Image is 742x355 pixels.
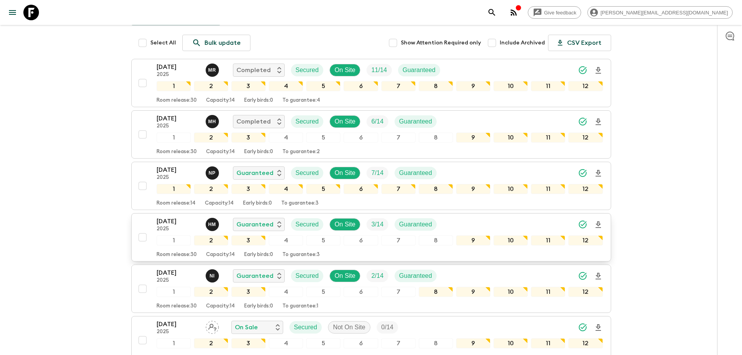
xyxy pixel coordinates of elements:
[456,132,490,143] div: 9
[244,303,273,309] p: Early birds: 0
[208,221,216,228] p: H M
[244,97,273,104] p: Early birds: 0
[306,81,340,91] div: 5
[578,271,587,281] svg: Synced Successfully
[344,338,378,348] div: 6
[344,132,378,143] div: 6
[291,115,324,128] div: Secured
[531,132,565,143] div: 11
[381,184,416,194] div: 7
[206,166,220,180] button: NP
[399,220,432,229] p: Guaranteed
[531,81,565,91] div: 11
[296,168,319,178] p: Secured
[291,218,324,231] div: Secured
[269,287,303,297] div: 4
[281,200,319,207] p: To guarantee: 3
[419,287,453,297] div: 8
[333,323,365,332] p: Not On Site
[306,132,340,143] div: 5
[531,287,565,297] div: 11
[269,81,303,91] div: 4
[578,117,587,126] svg: Synced Successfully
[194,287,228,297] div: 2
[157,175,199,181] p: 2025
[157,338,191,348] div: 1
[210,273,215,279] p: N I
[330,167,360,179] div: On Site
[269,235,303,245] div: 4
[157,149,197,155] p: Room release: 30
[456,184,490,194] div: 9
[204,38,241,48] p: Bulk update
[568,287,603,297] div: 12
[209,170,216,176] p: N P
[282,149,320,155] p: To guarantee: 2
[419,184,453,194] div: 8
[194,184,228,194] div: 2
[269,184,303,194] div: 4
[306,235,340,245] div: 5
[587,6,733,19] div: [PERSON_NAME][EMAIL_ADDRESS][DOMAIN_NAME]
[282,303,318,309] p: To guarantee: 1
[344,235,378,245] div: 6
[381,287,416,297] div: 7
[131,110,611,159] button: [DATE]2025Mayumi HosokawaCompletedSecuredOn SiteTrip FillGuaranteed123456789101112Room release:30...
[419,81,453,91] div: 8
[231,184,266,194] div: 3
[231,132,266,143] div: 3
[231,81,266,91] div: 3
[131,213,611,261] button: [DATE]2025Haruhi MakinoGuaranteedSecuredOn SiteTrip FillGuaranteed123456789101112Room release:30C...
[205,200,234,207] p: Capacity: 14
[157,200,196,207] p: Room release: 14
[419,132,453,143] div: 8
[243,200,272,207] p: Early birds: 0
[399,168,432,178] p: Guaranteed
[291,64,324,76] div: Secured
[236,168,273,178] p: Guaranteed
[528,6,581,19] a: Give feedback
[294,323,317,332] p: Secured
[335,220,355,229] p: On Site
[131,265,611,313] button: [DATE]2025Naoya IshidaGuaranteedSecuredOn SiteTrip FillGuaranteed123456789101112Room release:30Ca...
[157,303,197,309] p: Room release: 30
[500,39,545,47] span: Include Archived
[157,268,199,277] p: [DATE]
[371,220,383,229] p: 3 / 14
[531,235,565,245] div: 11
[377,321,398,334] div: Trip Fill
[330,115,360,128] div: On Site
[157,123,199,129] p: 2025
[578,323,587,332] svg: Synced Successfully
[456,235,490,245] div: 9
[206,218,220,231] button: HM
[157,184,191,194] div: 1
[399,271,432,281] p: Guaranteed
[194,338,228,348] div: 2
[367,167,388,179] div: Trip Fill
[456,81,490,91] div: 9
[289,321,322,334] div: Secured
[493,235,528,245] div: 10
[594,272,603,281] svg: Download Onboarding
[399,117,432,126] p: Guaranteed
[291,167,324,179] div: Secured
[306,338,340,348] div: 5
[568,338,603,348] div: 12
[568,184,603,194] div: 12
[157,287,191,297] div: 1
[381,132,416,143] div: 7
[306,184,340,194] div: 5
[531,338,565,348] div: 11
[236,271,273,281] p: Guaranteed
[206,117,220,124] span: Mayumi Hosokawa
[568,132,603,143] div: 12
[291,270,324,282] div: Secured
[236,65,271,75] p: Completed
[269,132,303,143] div: 4
[381,338,416,348] div: 7
[335,117,355,126] p: On Site
[157,226,199,232] p: 2025
[594,220,603,230] svg: Download Onboarding
[206,149,235,155] p: Capacity: 14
